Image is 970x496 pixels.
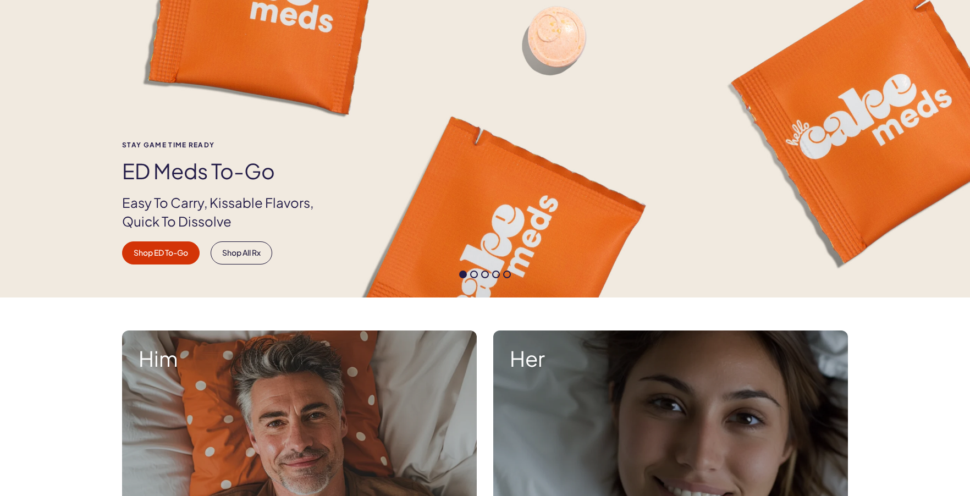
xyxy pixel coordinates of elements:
[510,347,831,370] strong: Her
[122,194,332,230] p: Easy To Carry, Kissable Flavors, Quick To Dissolve
[211,241,272,264] a: Shop All Rx
[122,159,332,183] h1: ED Meds to-go
[122,141,332,148] span: Stay Game time ready
[122,241,200,264] a: Shop ED To-Go
[139,347,460,370] strong: Him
